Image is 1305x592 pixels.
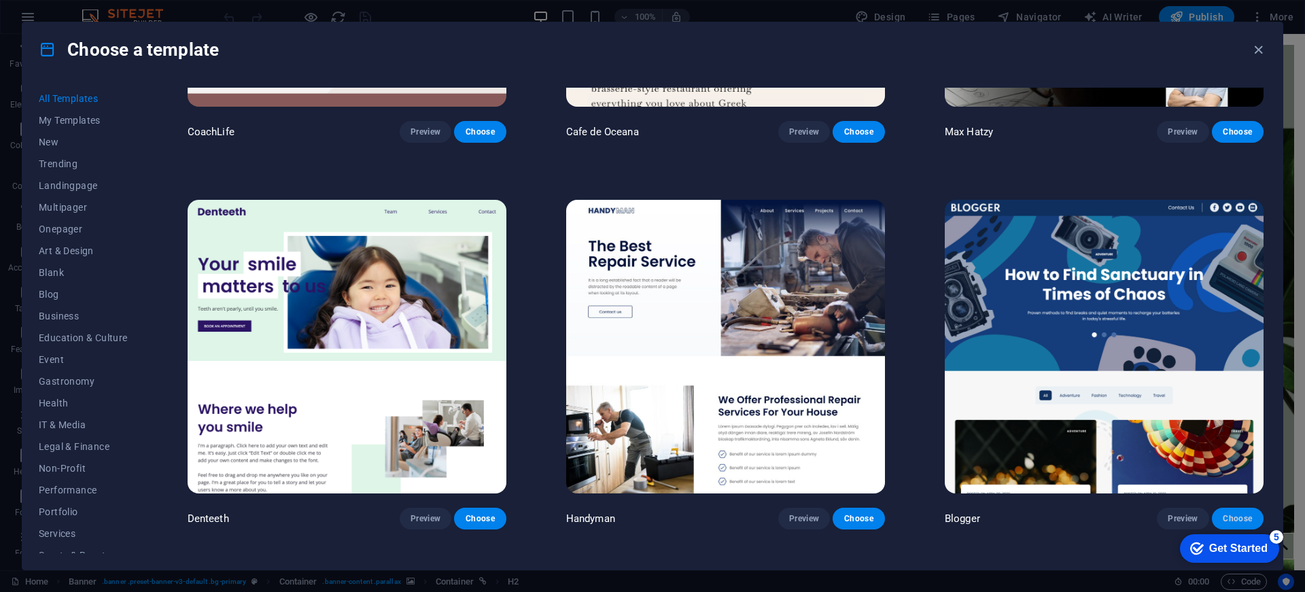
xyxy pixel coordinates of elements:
[39,523,128,544] button: Services
[39,267,128,278] span: Blank
[566,125,639,139] p: Cafe de Oceana
[40,15,99,27] div: Get Started
[789,513,819,524] span: Preview
[454,121,506,143] button: Choose
[39,245,128,256] span: Art & Design
[39,479,128,501] button: Performance
[39,196,128,218] button: Multipager
[778,508,830,529] button: Preview
[400,121,451,143] button: Preview
[411,126,440,137] span: Preview
[454,508,506,529] button: Choose
[39,289,128,300] span: Blog
[945,200,1264,493] img: Blogger
[39,376,128,387] span: Gastronomy
[1168,126,1198,137] span: Preview
[188,512,229,525] p: Denteeth
[39,544,128,566] button: Sports & Beauty
[39,392,128,414] button: Health
[39,528,128,539] span: Services
[39,414,128,436] button: IT & Media
[39,39,219,60] h4: Choose a template
[39,311,128,321] span: Business
[39,224,128,234] span: Onepager
[39,131,128,153] button: New
[39,202,128,213] span: Multipager
[843,126,873,137] span: Choose
[1212,121,1264,143] button: Choose
[566,200,885,493] img: Handyman
[39,354,128,365] span: Event
[39,398,128,408] span: Health
[39,88,128,109] button: All Templates
[1157,121,1208,143] button: Preview
[39,180,128,191] span: Landingpage
[945,125,993,139] p: Max Hatzy
[566,512,615,525] p: Handyman
[778,121,830,143] button: Preview
[11,7,110,35] div: Get Started 5 items remaining, 0% complete
[39,93,128,104] span: All Templates
[465,126,495,137] span: Choose
[188,125,234,139] p: CoachLife
[39,109,128,131] button: My Templates
[39,327,128,349] button: Education & Culture
[39,550,128,561] span: Sports & Beauty
[411,513,440,524] span: Preview
[39,501,128,523] button: Portfolio
[400,508,451,529] button: Preview
[188,200,506,493] img: Denteeth
[39,153,128,175] button: Trending
[39,506,128,517] span: Portfolio
[465,513,495,524] span: Choose
[39,115,128,126] span: My Templates
[833,508,884,529] button: Choose
[39,240,128,262] button: Art & Design
[39,262,128,283] button: Blank
[39,158,128,169] span: Trending
[945,512,980,525] p: Blogger
[39,218,128,240] button: Onepager
[39,283,128,305] button: Blog
[1223,513,1253,524] span: Choose
[833,121,884,143] button: Choose
[39,332,128,343] span: Education & Culture
[1168,513,1198,524] span: Preview
[39,419,128,430] span: IT & Media
[789,126,819,137] span: Preview
[39,305,128,327] button: Business
[39,485,128,495] span: Performance
[843,513,873,524] span: Choose
[39,436,128,457] button: Legal & Finance
[39,370,128,392] button: Gastronomy
[39,463,128,474] span: Non-Profit
[39,457,128,479] button: Non-Profit
[39,175,128,196] button: Landingpage
[39,137,128,147] span: New
[39,441,128,452] span: Legal & Finance
[1212,508,1264,529] button: Choose
[39,349,128,370] button: Event
[1157,508,1208,529] button: Preview
[101,3,114,16] div: 5
[1223,126,1253,137] span: Choose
